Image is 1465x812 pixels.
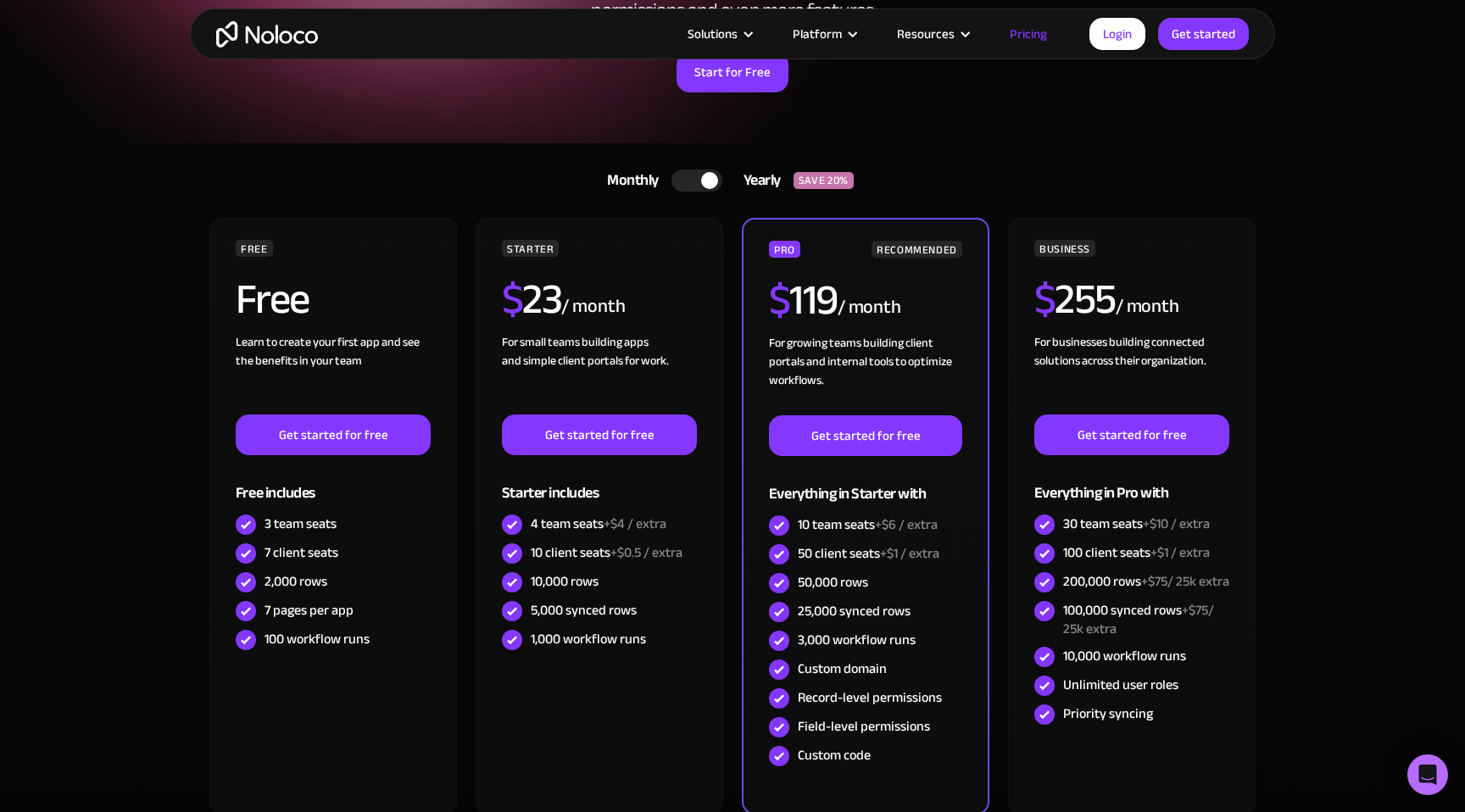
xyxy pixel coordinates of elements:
a: home [216,21,318,47]
a: Login [1089,18,1145,50]
span: +$4 / extra [604,511,666,537]
div: Starter includes [502,455,697,510]
div: 1,000 workflow runs [531,630,646,648]
span: +$1 / extra [880,541,939,566]
div: Record-level permissions [798,688,942,707]
a: Get started for free [236,414,431,455]
div: Custom code [798,746,871,765]
div: 25,000 synced rows [798,602,911,620]
div: For small teams building apps and simple client portals for work. ‍ [502,333,697,414]
div: Free includes [236,455,431,510]
h2: 23 [502,278,562,320]
div: Unlimited user roles [1063,676,1178,694]
div: For businesses building connected solutions across their organization. ‍ [1034,333,1229,414]
div: FREE [236,240,273,257]
div: 3 team seats [265,514,337,533]
h2: Free [236,278,309,320]
div: Resources [876,23,989,45]
a: Start for Free [677,52,788,92]
h2: 119 [769,279,838,321]
span: +$75/ 25k extra [1063,598,1214,642]
div: 3,000 workflow runs [798,631,916,649]
span: +$10 / extra [1143,511,1210,537]
div: Platform [793,23,842,45]
a: Get started [1158,18,1249,50]
div: Resources [897,23,955,45]
div: PRO [769,241,800,258]
div: SAVE 20% [794,172,854,189]
div: 10,000 workflow runs [1063,647,1186,665]
div: Priority syncing [1063,704,1153,723]
div: Field-level permissions [798,717,930,736]
span: +$6 / extra [875,512,938,537]
h2: 255 [1034,278,1116,320]
div: 10 client seats [531,543,682,562]
div: Everything in Starter with [769,456,962,511]
div: Open Intercom Messenger [1407,754,1448,795]
div: 10 team seats [798,515,938,534]
a: Get started for free [502,414,697,455]
div: Solutions [688,23,738,45]
div: 5,000 synced rows [531,601,637,620]
div: For growing teams building client portals and internal tools to optimize workflows. [769,334,962,415]
div: / month [561,293,625,320]
div: 4 team seats [531,514,666,533]
a: Get started for free [1034,414,1229,455]
span: $ [769,260,790,340]
div: Custom domain [798,659,887,678]
div: RECOMMENDED [872,241,962,258]
div: Everything in Pro with [1034,455,1229,510]
div: 100 client seats [1063,543,1210,562]
div: 10,000 rows [531,572,599,591]
div: / month [838,294,901,321]
div: Yearly [722,168,794,193]
a: Get started for free [769,415,962,456]
div: BUSINESS [1034,240,1095,257]
span: +$1 / extra [1150,540,1210,565]
div: Monthly [586,168,671,193]
div: 100,000 synced rows [1063,601,1229,638]
a: Pricing [989,23,1068,45]
span: +$0.5 / extra [610,540,682,565]
span: +$75/ 25k extra [1141,569,1229,594]
div: Platform [771,23,876,45]
div: STARTER [502,240,559,257]
span: $ [502,259,523,339]
div: 200,000 rows [1063,572,1229,591]
div: / month [1116,293,1179,320]
div: 7 pages per app [265,601,354,620]
div: Learn to create your first app and see the benefits in your team ‍ [236,333,431,414]
div: 50,000 rows [798,573,868,592]
div: 30 team seats [1063,514,1210,533]
div: 100 workflow runs [265,630,370,648]
div: 2,000 rows [265,572,327,591]
div: Solutions [666,23,771,45]
div: 7 client seats [265,543,338,562]
div: 50 client seats [798,544,939,563]
span: $ [1034,259,1056,339]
